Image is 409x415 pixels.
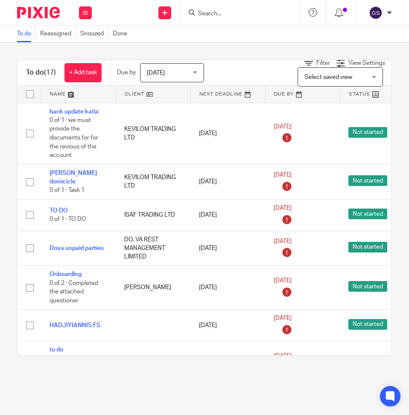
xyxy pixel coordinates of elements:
a: TO DO [50,208,68,214]
a: + Add task [64,63,102,82]
td: [PERSON_NAME] [116,266,190,310]
span: [DATE] [274,172,292,178]
a: Snoozed [80,26,108,42]
td: [DATE] [190,103,265,164]
span: Not started [348,209,387,219]
a: bank update katia [50,109,99,115]
a: Reassigned [40,26,76,42]
a: Done [113,26,131,42]
span: 0 of 1 · Task 1 [50,188,85,194]
td: [DATE] [190,310,265,341]
a: [PERSON_NAME] domicicle [50,170,97,185]
td: [DATE] [190,341,265,385]
td: ISAF TRADING LTD [116,199,190,231]
a: Dova unpaid parties [50,245,104,251]
p: Due by [117,68,136,77]
span: [DATE] [274,316,292,322]
span: Filter [316,60,330,66]
span: Not started [348,242,387,252]
a: To do [17,26,36,42]
span: 0 of 1 · TO DO [50,216,86,222]
td: [DATE] [190,231,265,266]
a: Onboarding [50,271,82,277]
td: [DATE] [190,199,265,231]
td: KEVILOM TRADING LTD [116,103,190,164]
span: [DATE] [274,278,292,284]
td: [DATE] [190,266,265,310]
span: [DATE] [147,70,165,76]
span: [DATE] [274,353,292,359]
span: Select saved view [304,74,352,80]
span: 0 of 2 · Completed the attached questioner [50,280,98,304]
a: to do [50,347,63,353]
td: [DATE] [190,164,265,199]
td: DO. VA REST MANAGEMENT LIMITED [116,231,190,266]
span: [DATE] [274,238,292,244]
span: [DATE] [274,205,292,211]
span: Not started [348,281,387,292]
span: View Settings [348,60,385,66]
td: KEVILOM TRADING LTD [116,164,190,199]
span: (17) [44,69,56,76]
td: KAMADAS ENTERPRISES LTD [116,341,190,385]
input: Search [197,10,274,18]
h1: To do [26,68,56,77]
img: svg%3E [369,6,383,20]
span: [DATE] [274,124,292,130]
a: HADJIYIANNIS FS [50,322,100,328]
span: Not started [348,319,387,330]
span: 0 of 1 · we must provide the documents for for the revious of the account [50,117,98,158]
span: Not started [348,175,387,186]
span: Not started [348,127,387,138]
img: Pixie [17,7,60,18]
